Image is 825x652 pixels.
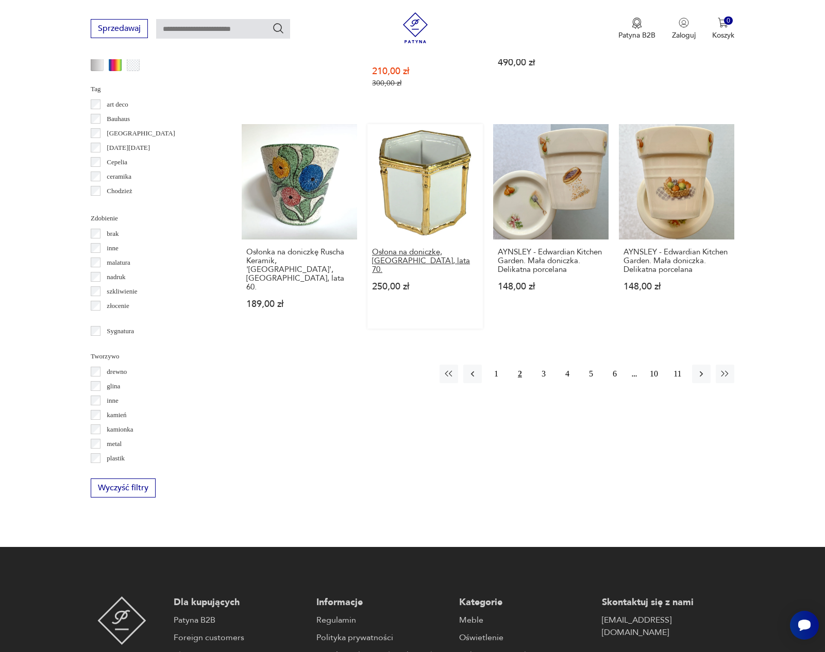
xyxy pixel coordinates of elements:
p: glina [107,381,120,392]
p: 210,00 zł [372,67,478,76]
p: Ćmielów [107,200,131,211]
button: 11 [668,365,687,383]
p: [GEOGRAPHIC_DATA] [107,128,175,139]
p: ceramika [107,171,131,182]
p: Informacje [316,596,449,609]
button: Patyna B2B [618,18,655,40]
button: 4 [558,365,577,383]
h3: Osłona na doniczkę, [GEOGRAPHIC_DATA], lata 70. [372,248,478,274]
img: Ikonka użytkownika [679,18,689,28]
p: brak [107,228,119,239]
p: 490,00 zł [498,58,604,67]
a: [EMAIL_ADDRESS][DOMAIN_NAME] [602,614,734,639]
p: Tworzywo [91,351,217,362]
button: 5 [582,365,600,383]
p: 250,00 zł [372,282,478,291]
p: Zaloguj [672,30,696,40]
p: nadruk [107,271,125,283]
p: inne [107,243,118,254]
a: Meble [459,614,592,626]
a: Sprzedawaj [91,26,148,33]
p: 189,00 zł [246,300,352,308]
p: 148,00 zł [624,282,730,291]
button: 0Koszyk [712,18,734,40]
p: inne [107,395,118,406]
p: 300,00 zł [372,79,478,88]
p: [DATE][DATE] [107,142,150,153]
a: AYNSLEY - Edwardian Kitchen Garden. Mała doniczka. Delikatna porcelanaAYNSLEY - Edwardian Kitchen... [493,124,609,329]
a: Ikona medaluPatyna B2B [618,18,655,40]
p: kamionka [107,424,133,435]
a: AYNSLEY - Edwardian Kitchen Garden. Mała doniczka. Delikatna porcelanaAYNSLEY - Edwardian Kitchen... [619,124,734,329]
p: Chodzież [107,185,132,197]
p: Tag [91,83,217,95]
p: Kategorie [459,596,592,609]
div: 0 [724,16,733,25]
p: Patyna B2B [618,30,655,40]
img: Ikona koszyka [718,18,728,28]
p: metal [107,438,122,450]
button: Sprzedawaj [91,19,148,38]
p: szkliwienie [107,286,137,297]
p: drewno [107,366,127,378]
p: kamień [107,409,126,421]
p: art deco [107,99,128,110]
p: Bauhaus [107,113,130,125]
p: Dla kupujących [174,596,306,609]
p: 148,00 zł [498,282,604,291]
p: plastik [107,453,125,464]
button: Zaloguj [672,18,696,40]
h3: Osłonka na doniczkę Ruscha Keramik, '[GEOGRAPHIC_DATA]', [GEOGRAPHIC_DATA], lata 60. [246,248,352,291]
a: Regulamin [316,614,449,626]
a: Osłonka na doniczkę Ruscha Keramik, 'Iga', Niemcy, lata 60.Osłonka na doniczkę Ruscha Keramik, '[... [242,124,357,329]
p: Cepelia [107,157,127,168]
button: 6 [605,365,624,383]
button: Szukaj [272,22,284,35]
p: złocenie [107,300,129,312]
p: porcelana [107,467,133,478]
h3: AYNSLEY - Edwardian Kitchen Garden. Mała doniczka. Delikatna porcelana [498,248,604,274]
button: 2 [511,365,529,383]
a: Polityka prywatności [316,631,449,644]
a: Osłona na doniczkę, Włochy, lata 70.Osłona na doniczkę, [GEOGRAPHIC_DATA], lata 70.250,00 zł [367,124,483,329]
button: 1 [487,365,506,383]
iframe: Smartsupp widget button [790,611,819,640]
a: Oświetlenie [459,631,592,644]
button: 3 [534,365,553,383]
img: Patyna - sklep z meblami i dekoracjami vintage [97,596,146,645]
button: 10 [645,365,663,383]
img: Ikona medalu [632,18,642,29]
button: Wyczyść filtry [91,478,156,497]
h3: AYNSLEY - Edwardian Kitchen Garden. Mała doniczka. Delikatna porcelana [624,248,730,274]
p: Skontaktuj się z nami [602,596,734,609]
img: Patyna - sklep z meblami i dekoracjami vintage [400,12,431,43]
p: Koszyk [712,30,734,40]
p: Sygnatura [107,325,134,337]
p: Zdobienie [91,213,217,224]
a: Foreign customers [174,631,306,644]
a: Patyna B2B [174,614,306,626]
p: malatura [107,257,130,268]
